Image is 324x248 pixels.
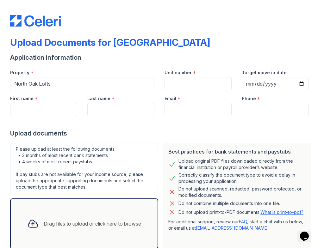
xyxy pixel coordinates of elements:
label: Last name [87,95,110,102]
iframe: chat widget [297,223,318,242]
label: Email [165,95,176,102]
div: Do not combine multiple documents into one file. [178,200,280,207]
label: First name [10,95,34,102]
img: CE_Logo_Blue-a8612792a0a2168367f1c8372b55b34899dd931a85d93a1a3d3e32e68fde9ad4.png [10,15,61,27]
label: Unit number [165,70,192,76]
a: FAQ [239,219,247,224]
div: Do not upload scanned, redacted, password protected, or modified documents. [178,186,306,198]
div: Please upload at least the following documents: • 3 months of most recent bank statements • 4 wee... [10,143,158,193]
label: Target move in date [242,70,287,76]
p: Do not upload print-to-PDF documents. [178,209,303,215]
label: Property [10,70,29,76]
a: What is print-to-pdf? [260,209,303,215]
div: Upload documents [10,129,314,138]
p: For additional support, review our , start a chat with us below, or email us at [168,219,306,231]
div: Upload original PDF files downloaded directly from the financial institution or payroll provider’... [178,158,306,171]
div: Drag files to upload or click here to browse [44,220,141,227]
a: [EMAIL_ADDRESS][DOMAIN_NAME] [196,225,269,231]
div: Upload Documents for [GEOGRAPHIC_DATA] [10,37,210,48]
div: Correctly classify the document type to avoid a delay in processing your application. [178,172,306,184]
label: Phone [242,95,256,102]
div: Application information [10,53,314,62]
div: Best practices for bank statements and paystubs [168,148,306,155]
